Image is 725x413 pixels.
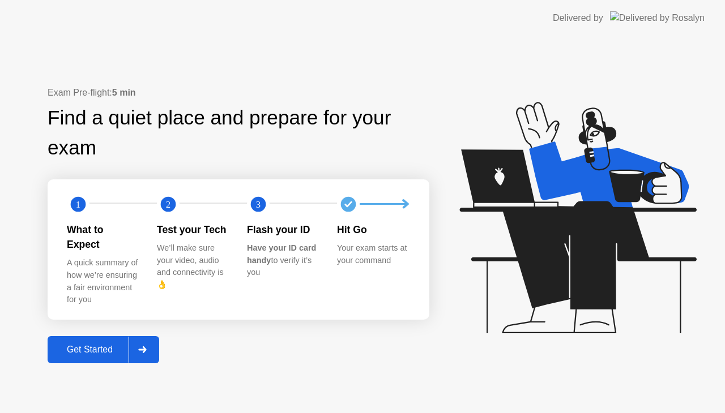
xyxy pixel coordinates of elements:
div: to verify it’s you [247,242,319,279]
div: Hit Go [337,222,409,237]
b: Have your ID card handy [247,243,316,265]
div: Get Started [51,345,129,355]
button: Get Started [48,336,159,363]
div: Flash your ID [247,222,319,237]
div: Your exam starts at your command [337,242,409,266]
text: 2 [166,199,170,209]
text: 1 [76,199,80,209]
div: What to Expect [67,222,139,252]
div: Test your Tech [157,222,229,237]
text: 3 [256,199,261,209]
div: A quick summary of how we’re ensuring a fair environment for you [67,257,139,306]
img: Delivered by Rosalyn [610,11,705,24]
b: 5 min [112,88,136,97]
div: We’ll make sure your video, audio and connectivity is 👌 [157,242,229,291]
div: Exam Pre-flight: [48,86,429,100]
div: Delivered by [553,11,603,25]
div: Find a quiet place and prepare for your exam [48,103,429,163]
